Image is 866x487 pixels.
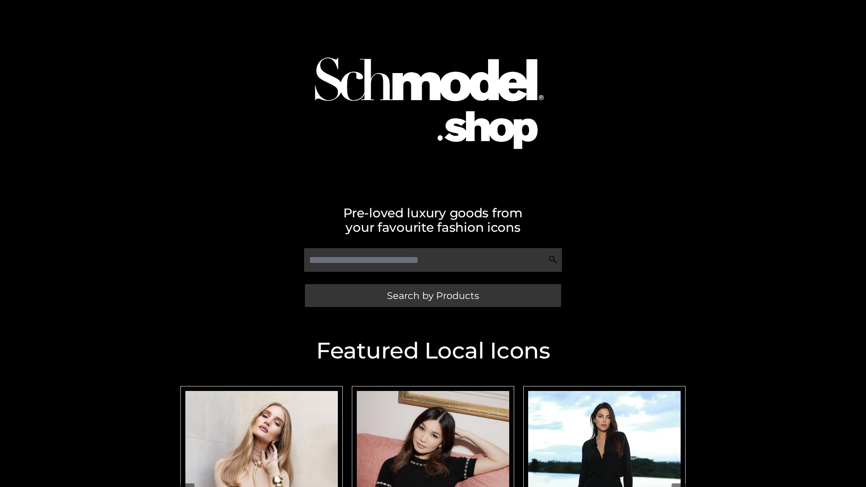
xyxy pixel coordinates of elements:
h2: Featured Local Icons​ [176,340,690,362]
h2: Pre-loved luxury goods from your favourite fashion icons [176,206,690,234]
a: Search by Products [305,284,561,307]
img: Search Icon [548,255,557,264]
span: Search by Products [387,291,479,300]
